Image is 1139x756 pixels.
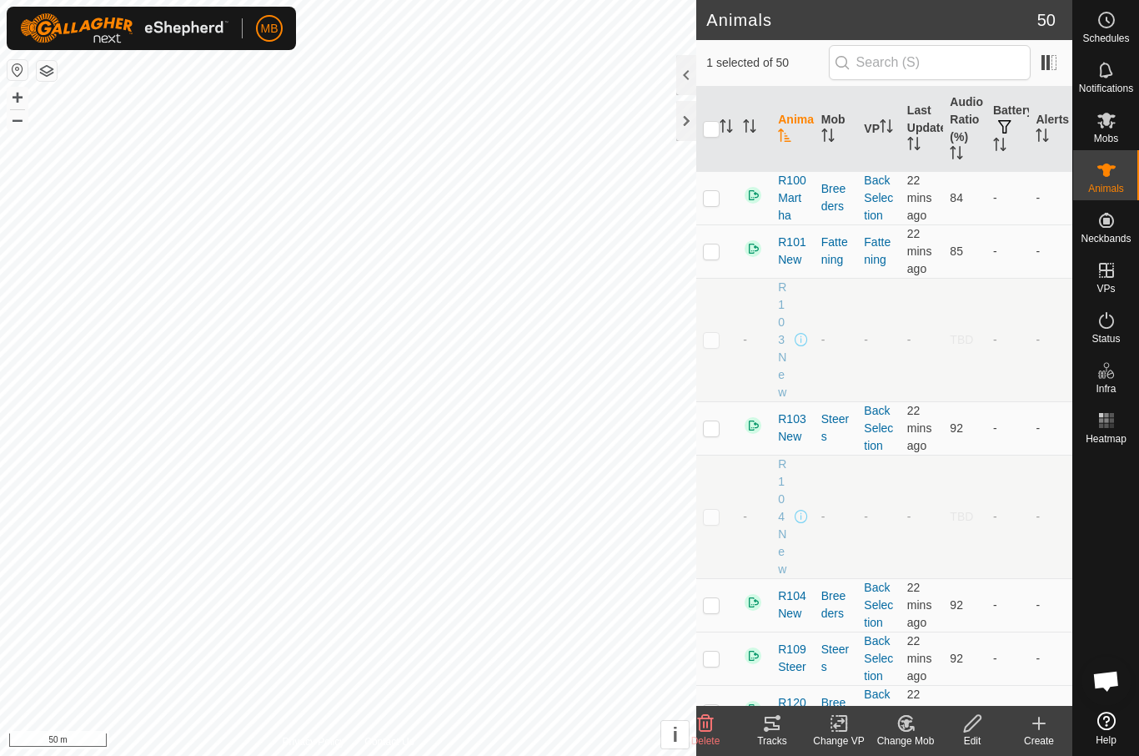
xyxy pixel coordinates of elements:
p-sorticon: Activate to sort [743,122,756,135]
td: - [1029,171,1072,224]
img: returning on [743,699,763,719]
td: - [1029,685,1072,738]
div: Breeders [821,694,851,729]
img: returning on [743,592,763,612]
a: Back Selection [864,688,893,736]
p-sorticon: Activate to sort [821,131,835,144]
td: - [1029,455,1072,578]
p-sorticon: Activate to sort [778,131,791,144]
button: i [661,721,689,748]
td: - [986,278,1030,401]
span: 50 [1037,8,1056,33]
app-display-virtual-paddock-transition: - [864,333,868,346]
span: - [907,333,911,346]
span: R104New [778,456,791,578]
span: Neckbands [1081,234,1131,244]
input: Search (S) [829,45,1031,80]
a: Back Selection [864,581,893,629]
img: returning on [743,239,763,259]
button: – [8,109,28,129]
span: 5 Oct 2025 at 7:03 pm [907,227,932,275]
span: R101New [778,234,808,269]
div: Change VP [805,733,872,748]
span: Notifications [1079,83,1133,93]
div: Fattening [821,234,851,269]
p-sorticon: Activate to sort [1036,131,1049,144]
td: - [986,685,1030,738]
img: Gallagher Logo [20,13,228,43]
span: 1 selected of 50 [706,54,828,72]
img: returning on [743,646,763,666]
td: - [1029,578,1072,632]
p-sorticon: Activate to sort [950,149,963,162]
span: TBD [950,510,973,523]
button: Reset Map [8,60,28,80]
p-sorticon: Activate to sort [907,139,921,153]
span: Infra [1096,384,1116,394]
span: 5 Oct 2025 at 7:03 pm [907,404,932,452]
a: Help [1073,705,1139,752]
span: 5 Oct 2025 at 7:03 pm [907,634,932,683]
td: - [986,401,1030,455]
span: Animals [1088,184,1124,194]
th: VP [857,87,901,172]
th: Mob [815,87,858,172]
td: - [986,455,1030,578]
span: - [743,510,747,523]
th: Battery [986,87,1030,172]
span: Delete [691,735,720,747]
span: 5 Oct 2025 at 7:03 pm [907,688,932,736]
img: returning on [743,416,763,436]
img: returning on [743,185,763,205]
div: Steers [821,411,851,446]
th: Alerts [1029,87,1072,172]
div: Tracks [739,733,805,748]
td: - [986,224,1030,278]
td: - [1029,224,1072,278]
span: R103New [778,279,791,401]
a: Privacy Policy [283,734,345,749]
a: Back Selection [864,634,893,683]
span: TBD [950,333,973,346]
td: - [1029,278,1072,401]
span: R103New [778,411,808,446]
div: Breeders [821,587,851,622]
a: Fattening [864,235,891,266]
div: Create [1006,733,1072,748]
span: 84 [950,191,963,204]
span: R104New [778,587,808,622]
span: Help [1096,735,1116,745]
p-sorticon: Activate to sort [993,140,1006,154]
th: Audio Ratio (%) [943,87,986,172]
div: - [821,508,851,526]
span: Heatmap [1086,434,1126,444]
p-sorticon: Activate to sort [720,122,733,135]
div: Breeders [821,180,851,215]
button: Map Layers [37,61,57,81]
td: - [1029,632,1072,685]
td: - [986,632,1030,685]
app-display-virtual-paddock-transition: - [864,510,868,523]
span: 92 [950,652,963,665]
span: 5 Oct 2025 at 7:03 pm [907,581,932,629]
div: Steers [821,641,851,676]
td: - [986,578,1030,632]
a: Back Selection [864,404,893,452]
a: Back Selection [864,174,893,222]
th: Animal [771,87,815,172]
span: i [672,723,678,746]
span: R100Martha [778,172,808,224]
span: - [907,510,911,523]
div: - [821,331,851,349]
div: Open chat [1081,656,1131,706]
div: Change Mob [872,733,939,748]
td: - [986,171,1030,224]
span: 5 Oct 2025 at 7:03 pm [907,174,932,222]
span: Status [1091,334,1120,344]
th: Last Updated [901,87,944,172]
span: VPs [1096,284,1115,294]
span: 85 [950,244,963,258]
span: 92 [950,598,963,612]
button: + [8,88,28,108]
span: MB [261,20,278,38]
